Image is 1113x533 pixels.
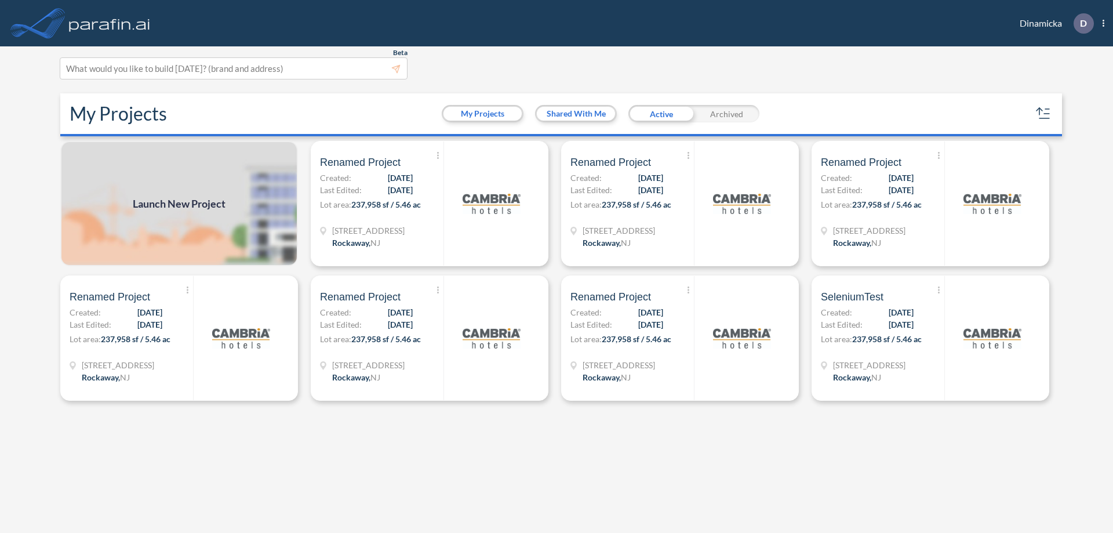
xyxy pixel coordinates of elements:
[963,309,1021,367] img: logo
[871,238,881,248] span: NJ
[821,318,863,331] span: Last Edited:
[583,238,621,248] span: Rockaway ,
[570,318,612,331] span: Last Edited:
[332,371,380,383] div: Rockaway, NJ
[332,237,380,249] div: Rockaway, NJ
[82,371,130,383] div: Rockaway, NJ
[82,359,154,371] span: 321 Mt Hope Ave
[570,290,651,304] span: Renamed Project
[583,224,655,237] span: 321 Mt Hope Ave
[120,372,130,382] span: NJ
[638,184,663,196] span: [DATE]
[70,306,101,318] span: Created:
[320,200,351,209] span: Lot area:
[583,372,621,382] span: Rockaway ,
[621,238,631,248] span: NJ
[638,172,663,184] span: [DATE]
[133,196,225,212] span: Launch New Project
[963,175,1021,233] img: logo
[60,141,298,266] a: Launch New Project
[570,306,602,318] span: Created:
[833,359,905,371] span: 321 Mt Hope Ave
[82,372,120,382] span: Rockaway ,
[443,107,522,121] button: My Projects
[537,107,615,121] button: Shared With Me
[320,306,351,318] span: Created:
[602,200,671,209] span: 237,958 sf / 5.46 ac
[638,318,663,331] span: [DATE]
[388,184,413,196] span: [DATE]
[60,141,298,266] img: add
[332,359,405,371] span: 321 Mt Hope Ave
[463,175,521,233] img: logo
[212,309,270,367] img: logo
[621,372,631,382] span: NJ
[67,12,152,35] img: logo
[70,290,150,304] span: Renamed Project
[852,200,922,209] span: 237,958 sf / 5.46 ac
[694,105,759,122] div: Archived
[101,334,170,344] span: 237,958 sf / 5.46 ac
[332,224,405,237] span: 321 Mt Hope Ave
[570,184,612,196] span: Last Edited:
[889,184,914,196] span: [DATE]
[70,334,101,344] span: Lot area:
[713,309,771,367] img: logo
[852,334,922,344] span: 237,958 sf / 5.46 ac
[570,155,651,169] span: Renamed Project
[821,184,863,196] span: Last Edited:
[351,200,421,209] span: 237,958 sf / 5.46 ac
[821,172,852,184] span: Created:
[833,224,905,237] span: 321 Mt Hope Ave
[821,334,852,344] span: Lot area:
[833,238,871,248] span: Rockaway ,
[320,172,351,184] span: Created:
[583,359,655,371] span: 321 Mt Hope Ave
[320,318,362,331] span: Last Edited:
[821,155,901,169] span: Renamed Project
[570,334,602,344] span: Lot area:
[388,306,413,318] span: [DATE]
[393,48,408,57] span: Beta
[351,334,421,344] span: 237,958 sf / 5.46 ac
[320,290,401,304] span: Renamed Project
[1002,13,1104,34] div: Dinamicka
[889,306,914,318] span: [DATE]
[821,200,852,209] span: Lot area:
[833,237,881,249] div: Rockaway, NJ
[370,238,380,248] span: NJ
[137,306,162,318] span: [DATE]
[871,372,881,382] span: NJ
[1080,18,1087,28] p: D
[388,318,413,331] span: [DATE]
[570,200,602,209] span: Lot area:
[332,372,370,382] span: Rockaway ,
[889,172,914,184] span: [DATE]
[821,290,883,304] span: SeleniumTest
[70,103,167,125] h2: My Projects
[628,105,694,122] div: Active
[463,309,521,367] img: logo
[602,334,671,344] span: 237,958 sf / 5.46 ac
[388,172,413,184] span: [DATE]
[320,184,362,196] span: Last Edited:
[320,155,401,169] span: Renamed Project
[70,318,111,331] span: Last Edited:
[332,238,370,248] span: Rockaway ,
[570,172,602,184] span: Created:
[320,334,351,344] span: Lot area:
[713,175,771,233] img: logo
[821,306,852,318] span: Created:
[638,306,663,318] span: [DATE]
[833,372,871,382] span: Rockaway ,
[137,318,162,331] span: [DATE]
[1034,104,1053,123] button: sort
[583,237,631,249] div: Rockaway, NJ
[833,371,881,383] div: Rockaway, NJ
[889,318,914,331] span: [DATE]
[583,371,631,383] div: Rockaway, NJ
[370,372,380,382] span: NJ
